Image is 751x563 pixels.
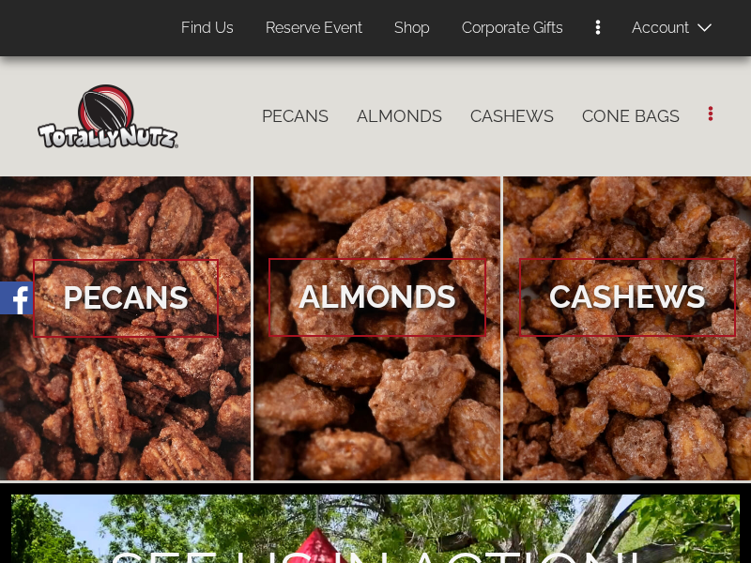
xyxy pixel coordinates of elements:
[343,97,456,136] a: Almonds
[448,10,577,47] a: Corporate Gifts
[268,258,486,337] span: Almonds
[568,97,694,136] a: Cone Bags
[33,259,219,338] span: Pecans
[253,176,501,480] a: Almonds
[456,97,568,136] a: Cashews
[380,10,444,47] a: Shop
[38,84,178,148] img: Home
[167,10,248,47] a: Find Us
[519,258,736,337] span: Cashews
[248,97,343,136] a: Pecans
[252,10,376,47] a: Reserve Event
[503,176,751,480] a: Cashews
